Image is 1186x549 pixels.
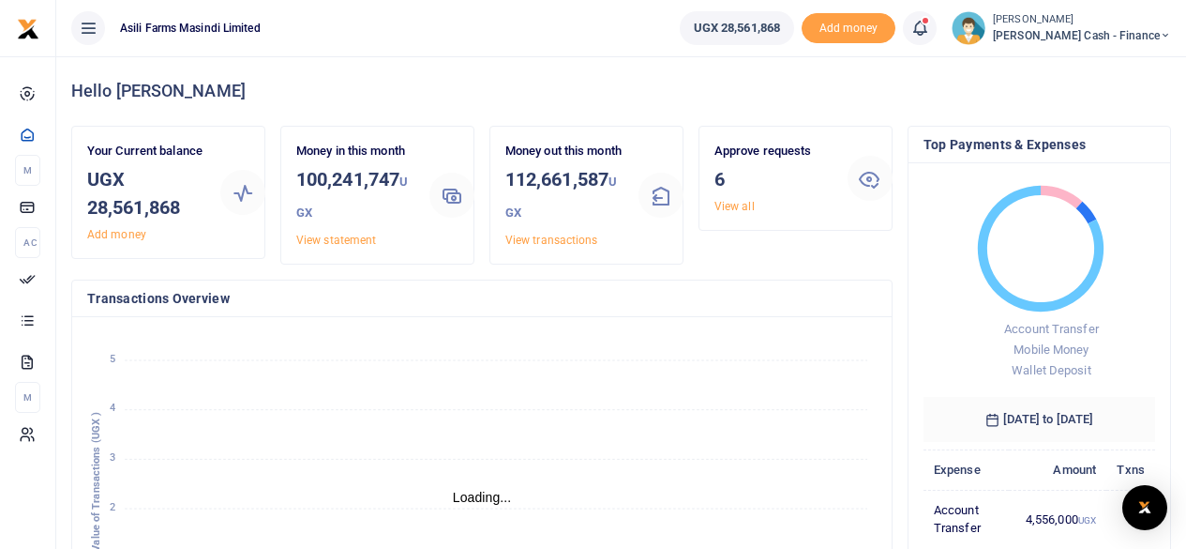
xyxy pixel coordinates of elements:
[296,165,414,227] h3: 100,241,747
[110,501,115,513] tspan: 2
[1106,490,1155,548] td: 1
[802,20,895,34] a: Add money
[87,288,877,309] h4: Transactions Overview
[87,142,205,161] p: Your Current balance
[110,451,115,464] tspan: 3
[1009,490,1107,548] td: 4,556,000
[802,13,895,44] li: Toup your wallet
[17,18,39,40] img: logo-small
[296,142,414,161] p: Money in this month
[1013,343,1088,357] span: Mobile Money
[923,490,1009,548] td: Account Transfer
[71,81,1171,101] h4: Hello [PERSON_NAME]
[87,228,146,241] a: Add money
[714,142,833,161] p: Approve requests
[296,175,408,220] small: UGX
[714,200,755,213] a: View all
[1009,450,1107,490] th: Amount
[17,21,39,35] a: logo-small logo-large logo-large
[15,155,40,186] li: M
[1106,450,1155,490] th: Txns
[1012,363,1090,377] span: Wallet Deposit
[923,397,1155,442] h6: [DATE] to [DATE]
[110,353,115,365] tspan: 5
[1122,485,1167,530] div: Open Intercom Messenger
[952,11,1171,45] a: profile-user [PERSON_NAME] [PERSON_NAME] Cash - Finance
[15,227,40,258] li: Ac
[15,382,40,413] li: M
[680,11,794,45] a: UGX 28,561,868
[993,27,1171,44] span: [PERSON_NAME] Cash - Finance
[113,20,268,37] span: Asili Farms Masindi Limited
[453,490,512,505] text: Loading...
[694,19,780,38] span: UGX 28,561,868
[993,12,1171,28] small: [PERSON_NAME]
[505,175,617,220] small: UGX
[505,165,623,227] h3: 112,661,587
[505,234,598,247] a: View transactions
[672,11,802,45] li: Wallet ballance
[952,11,985,45] img: profile-user
[1004,322,1099,336] span: Account Transfer
[296,234,376,247] a: View statement
[802,13,895,44] span: Add money
[505,142,623,161] p: Money out this month
[1078,515,1096,526] small: UGX
[923,450,1009,490] th: Expense
[714,165,833,193] h3: 6
[923,134,1155,155] h4: Top Payments & Expenses
[87,165,205,221] h3: UGX 28,561,868
[110,402,115,414] tspan: 4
